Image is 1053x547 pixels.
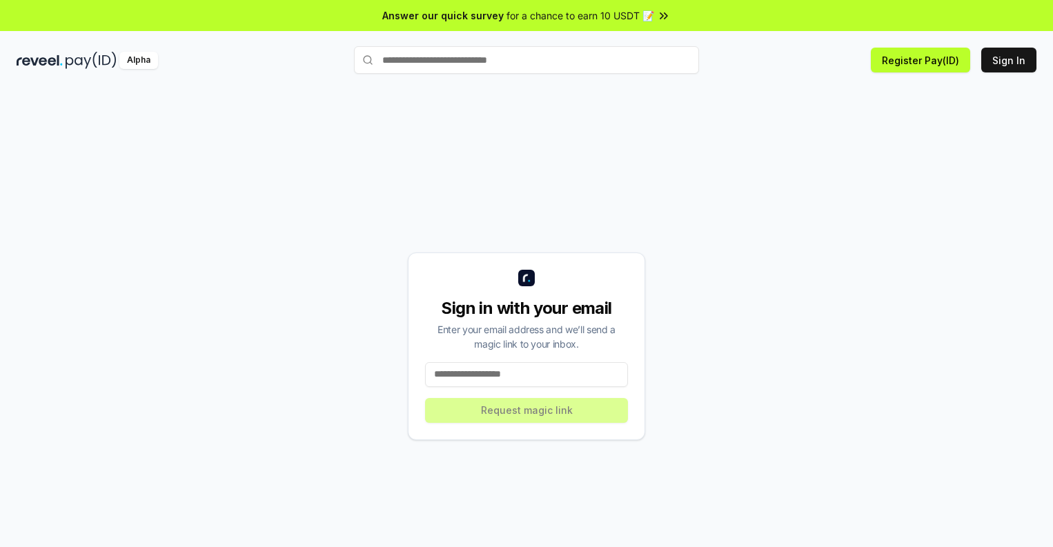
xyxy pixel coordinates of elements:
span: Answer our quick survey [382,8,504,23]
span: for a chance to earn 10 USDT 📝 [506,8,654,23]
button: Sign In [981,48,1036,72]
div: Sign in with your email [425,297,628,319]
button: Register Pay(ID) [871,48,970,72]
img: logo_small [518,270,535,286]
div: Alpha [119,52,158,69]
div: Enter your email address and we’ll send a magic link to your inbox. [425,322,628,351]
img: reveel_dark [17,52,63,69]
img: pay_id [66,52,117,69]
